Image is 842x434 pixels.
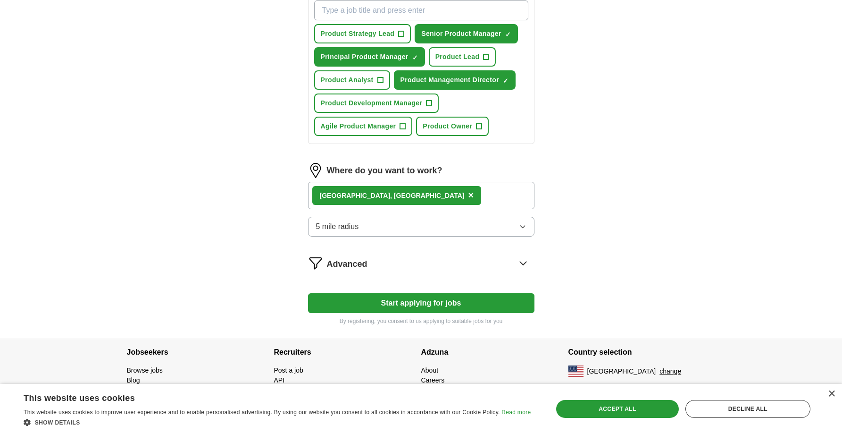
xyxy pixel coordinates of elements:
span: Principal Product Manager [321,52,408,62]
h4: Country selection [568,339,716,366]
button: change [659,366,681,376]
img: filter [308,255,323,271]
button: 5 mile radius [308,217,534,237]
a: Careers [421,376,445,384]
button: Start applying for jobs [308,293,534,313]
span: [GEOGRAPHIC_DATA] [587,366,656,376]
button: Product Management Director✓ [394,70,516,90]
div: This website uses cookies [24,390,507,404]
span: Product Management Director [400,75,499,85]
div: Accept all [556,400,679,418]
a: About [421,366,439,374]
a: Browse jobs [127,366,163,374]
a: Post a job [274,366,303,374]
span: Show details [35,419,80,426]
span: ✓ [503,77,509,85]
span: Product Development Manager [321,98,423,108]
div: Show details [24,417,531,427]
p: By registering, you consent to us applying to suitable jobs for you [308,317,534,325]
span: ✓ [412,54,418,61]
a: API [274,376,285,384]
img: US flag [568,366,584,377]
label: Where do you want to work? [327,164,442,177]
button: Agile Product Manager [314,117,413,136]
span: ✓ [505,31,511,38]
button: Principal Product Manager✓ [314,47,425,67]
span: Product Lead [435,52,480,62]
span: Product Analyst [321,75,374,85]
img: location.png [308,163,323,178]
span: Advanced [327,258,367,271]
button: Product Strategy Lead [314,24,411,43]
button: Product Lead [429,47,496,67]
button: Product Development Manager [314,94,439,113]
span: × [468,190,474,200]
a: Read more, opens a new window [501,409,531,416]
div: Close [828,391,835,398]
div: Decline all [685,400,810,418]
div: , [GEOGRAPHIC_DATA] [320,191,465,201]
button: Product Analyst [314,70,390,90]
span: Product Owner [423,121,472,131]
span: Product Strategy Lead [321,29,395,39]
span: 5 mile radius [316,221,359,232]
span: Senior Product Manager [421,29,501,39]
strong: [GEOGRAPHIC_DATA] [320,192,391,199]
span: This website uses cookies to improve user experience and to enable personalised advertising. By u... [24,409,500,416]
button: Product Owner [416,117,489,136]
a: Blog [127,376,140,384]
span: Agile Product Manager [321,121,396,131]
button: × [468,188,474,203]
input: Type a job title and press enter [314,0,528,20]
button: Senior Product Manager✓ [415,24,518,43]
